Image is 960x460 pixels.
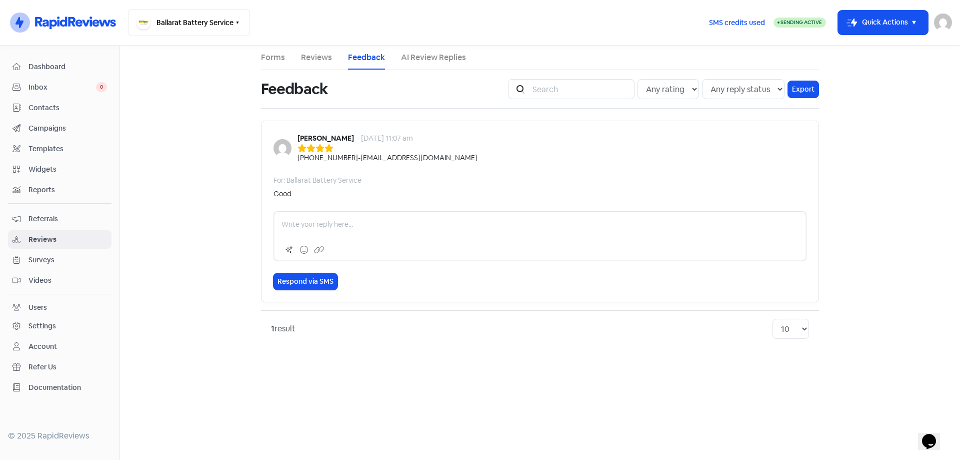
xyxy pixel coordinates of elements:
[271,323,295,335] div: result
[28,275,107,286] span: Videos
[357,133,413,144] div: - [DATE] 11:07 am
[271,323,274,334] strong: 1
[526,79,634,99] input: Search
[780,19,822,26] span: Sending Active
[709,18,765,28] span: SMS credits used
[8,230,111,249] a: Reviews
[838,11,928,35] button: Quick Actions
[28,302,47,313] div: Users
[8,58,111,76] a: Dashboard
[8,317,111,335] a: Settings
[28,123,107,134] span: Campaigns
[8,378,111,397] a: Documentation
[273,175,361,186] div: For: Ballarat Battery Service
[128,9,250,36] button: Ballarat Battery Service
[28,82,96,93] span: Inbox
[301,52,332,64] a: Reviews
[8,251,111,269] a: Surveys
[28,62,107,72] span: Dashboard
[273,273,337,290] button: Respond via SMS
[700,17,773,27] a: SMS credits used
[8,337,111,356] a: Account
[348,52,385,64] a: Feedback
[96,82,107,92] span: 0
[8,140,111,158] a: Templates
[918,420,950,450] iframe: chat widget
[8,99,111,117] a: Contacts
[28,185,107,195] span: Reports
[8,358,111,376] a: Refer Us
[360,153,477,163] div: [EMAIL_ADDRESS][DOMAIN_NAME]
[28,341,57,352] div: Account
[28,214,107,224] span: Referrals
[297,134,354,143] b: [PERSON_NAME]
[8,78,111,97] a: Inbox 0
[261,52,285,64] a: Forms
[273,189,291,199] div: Good
[28,321,56,331] div: Settings
[28,255,107,265] span: Surveys
[8,160,111,179] a: Widgets
[28,144,107,154] span: Templates
[773,17,826,29] a: Sending Active
[28,362,107,372] span: Refer Us
[273,139,291,157] img: Image
[401,52,466,64] a: AI Review Replies
[8,271,111,290] a: Videos
[8,210,111,228] a: Referrals
[28,234,107,245] span: Reviews
[8,298,111,317] a: Users
[787,81,819,98] a: Export
[28,382,107,393] span: Documentation
[28,164,107,175] span: Widgets
[358,153,360,163] div: -
[297,153,358,163] div: [PHONE_NUMBER]
[261,73,327,105] h1: Feedback
[8,430,111,442] div: © 2025 RapidReviews
[8,119,111,138] a: Campaigns
[28,103,107,113] span: Contacts
[934,14,952,32] img: User
[8,181,111,199] a: Reports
